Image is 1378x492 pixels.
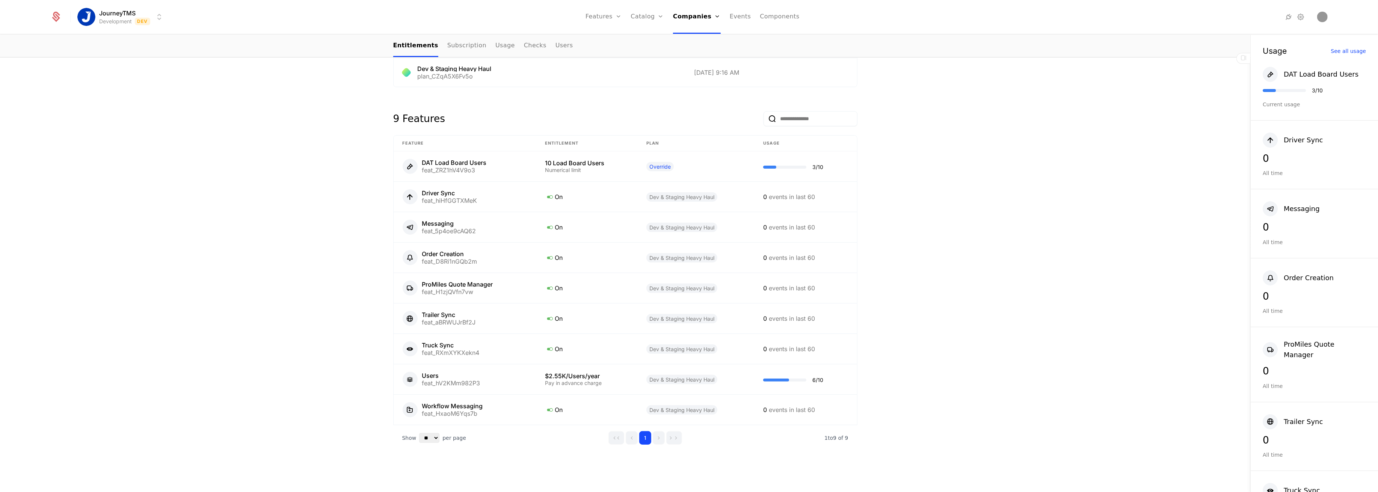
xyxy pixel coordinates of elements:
[763,253,848,262] div: 0
[545,373,628,379] div: $2.55K/Users/year
[545,168,628,173] div: Numerical limit
[422,190,477,196] div: Driver Sync
[422,350,480,356] div: feat_RXmXYKXekn4
[545,192,628,202] div: On
[447,35,486,57] a: Subscription
[422,403,483,409] div: Workflow Messaging
[763,284,848,293] div: 0
[524,35,546,57] a: Checks
[812,165,823,170] div: 3 / 10
[1263,414,1323,429] button: Trailer Sync
[646,192,717,202] span: Dev & Staging Heavy Haul
[646,314,717,323] span: Dev & Staging Heavy Haul
[1263,222,1366,232] div: 0
[1284,204,1320,214] div: Messaging
[422,198,477,204] div: feat_hiHfGGTXMeK
[422,342,480,348] div: Truck Sync
[422,160,487,166] div: DAT Load Board Users
[646,223,717,232] span: Dev & Staging Heavy Haul
[1263,154,1366,163] div: 0
[393,35,857,57] nav: Main
[422,281,493,287] div: ProMiles Quote Manager
[394,136,536,151] th: Feature
[422,228,476,234] div: feat_5p4oe9cAQ62
[608,431,624,445] button: Go to first page
[1263,238,1366,246] div: All time
[769,223,815,231] span: events in last 60
[1263,101,1366,108] div: Current usage
[1263,307,1366,315] div: All time
[646,344,717,354] span: Dev & Staging Heavy Haul
[545,160,628,166] div: 10 Load Board Users
[666,431,682,445] button: Go to last page
[495,35,515,57] a: Usage
[1317,12,1328,22] button: Open user button
[1296,12,1305,21] a: Settings
[555,35,573,57] a: Users
[545,380,628,386] div: Pay in advance charge
[812,377,823,383] div: 6 / 10
[402,434,417,442] span: Show
[1263,47,1287,55] div: Usage
[1263,201,1320,216] button: Messaging
[1263,339,1366,360] button: ProMiles Quote Manager
[419,433,439,443] select: Select page size
[422,373,480,379] div: Users
[763,192,848,201] div: 0
[422,220,476,226] div: Messaging
[608,431,682,445] div: Page navigation
[1331,48,1366,54] div: See all usage
[393,111,445,126] div: 9 Features
[1263,133,1323,148] button: Driver Sync
[545,253,628,263] div: On
[393,35,573,57] ul: Choose Sub Page
[763,314,848,323] div: 0
[824,435,845,441] span: 1 to 9 of
[418,73,492,79] div: plan_CZqA5X6Fv5o
[422,167,487,173] div: feat_ZRZ1hV4V9o3
[1263,382,1366,390] div: All time
[1284,12,1293,21] a: Integrations
[1263,451,1366,459] div: All time
[1263,169,1366,177] div: All time
[1317,12,1328,22] img: Walker Probasco
[422,319,476,325] div: feat_aBRWUJrBf2J
[393,425,857,451] div: Table pagination
[646,253,717,263] span: Dev & Staging Heavy Haul
[1284,339,1366,360] div: ProMiles Quote Manager
[422,380,480,386] div: feat_hV2KMm982P3
[637,136,754,151] th: plan
[422,251,477,257] div: Order Creation
[763,344,848,353] div: 0
[769,315,815,322] span: events in last 60
[1263,366,1366,376] div: 0
[1263,291,1366,301] div: 0
[824,435,848,441] span: 9
[545,314,628,323] div: On
[442,434,466,442] span: per page
[1284,273,1334,283] div: Order Creation
[1263,67,1358,82] button: DAT Load Board Users
[769,406,815,414] span: events in last 60
[1263,435,1366,445] div: 0
[626,431,638,445] button: Go to previous page
[545,283,628,293] div: On
[646,375,717,384] span: Dev & Staging Heavy Haul
[1263,270,1334,285] button: Order Creation
[646,162,674,171] span: Override
[418,66,492,72] div: Dev & Staging Heavy Haul
[99,18,132,25] div: Development
[135,18,150,25] span: Dev
[99,9,136,18] span: JourneyTMS
[422,411,483,417] div: feat_HxaoM6Yqs7b
[1284,69,1358,80] div: DAT Load Board Users
[1284,417,1323,427] div: Trailer Sync
[763,223,848,232] div: 0
[536,136,637,151] th: Entitlement
[639,431,651,445] button: Go to page 1
[769,284,815,292] span: events in last 60
[422,258,477,264] div: feat_D8Ri1nGQb2m
[754,136,857,151] th: Usage
[77,8,95,26] img: JourneyTMS
[422,289,493,295] div: feat_H1zjQVfn7vw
